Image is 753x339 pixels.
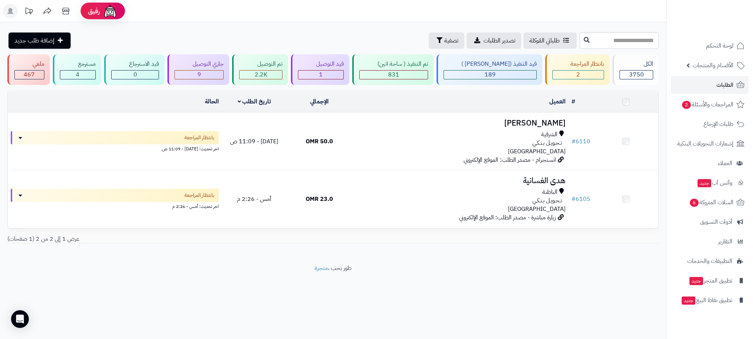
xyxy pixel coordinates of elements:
div: 9 [175,71,223,79]
div: تم التوصيل [239,60,282,68]
div: 189 [444,71,537,79]
span: 1 [319,70,323,79]
a: التقارير [671,233,749,250]
span: بانتظار المراجعة [184,134,214,141]
span: أمس - 2:26 م [237,195,271,203]
span: إضافة طلب جديد [14,36,54,45]
span: 467 [24,70,35,79]
a: العملاء [671,154,749,172]
div: 2 [553,71,604,79]
button: تصفية [429,32,464,49]
a: # [571,97,575,106]
span: بانتظار المراجعة [184,192,214,199]
a: بانتظار المراجعة 2 [544,54,611,85]
a: #6110 [571,137,590,146]
span: [DATE] - 11:09 ص [230,137,278,146]
span: 23.0 OMR [306,195,333,203]
div: قيد التنفيذ ([PERSON_NAME] ) [444,60,537,68]
a: وآتس آبجديد [671,174,749,192]
a: تحديثات المنصة [20,4,38,20]
span: تطبيق نقاط البيع [681,295,732,305]
a: التطبيقات والخدمات [671,252,749,270]
a: الكل3750 [611,54,660,85]
span: جديد [682,297,695,305]
img: ai-face.png [103,4,118,18]
span: طلبات الإرجاع [703,119,733,129]
a: تصدير الطلبات [467,32,521,49]
span: تـحـويـل بـنـكـي [532,196,562,205]
a: تم التوصيل 2.2K [231,54,289,85]
a: العميل [549,97,566,106]
a: السلات المتروكة6 [671,194,749,211]
div: 1 [298,71,343,79]
a: تم التنفيذ ( ساحة اتين) 831 [351,54,435,85]
span: أدوات التسويق [700,217,732,227]
div: مسترجع [60,60,96,68]
a: أدوات التسويق [671,213,749,231]
img: logo-2.png [703,17,746,32]
div: اخر تحديث: [DATE] - 11:09 ص [11,144,219,152]
span: # [571,137,576,146]
a: الإجمالي [310,97,329,106]
span: وآتس آب [697,178,732,188]
span: السلات المتروكة [689,197,733,208]
span: الشرقية [541,130,557,139]
span: لوحة التحكم [706,41,733,51]
span: 3750 [629,70,644,79]
div: 2247 [240,71,282,79]
span: طلباتي المُوكلة [529,36,560,45]
span: 9 [197,70,201,79]
span: العملاء [718,158,732,168]
span: التطبيقات والخدمات [687,256,732,266]
a: المراجعات والأسئلة2 [671,96,749,113]
span: تصدير الطلبات [484,36,515,45]
span: زيارة مباشرة - مصدر الطلب: الموقع الإلكتروني [459,213,556,222]
h3: [PERSON_NAME] [355,119,566,127]
a: إشعارات التحويلات البنكية [671,135,749,153]
a: قيد الاسترجاع 0 [103,54,166,85]
div: 831 [360,71,428,79]
span: 831 [388,70,399,79]
a: ملغي 467 [6,54,51,85]
span: تصفية [444,36,458,45]
span: جديد [689,277,703,285]
a: طلبات الإرجاع [671,115,749,133]
div: تم التنفيذ ( ساحة اتين) [359,60,428,68]
a: قيد التنفيذ ([PERSON_NAME] ) 189 [435,54,544,85]
div: ملغي [14,60,44,68]
a: طلباتي المُوكلة [523,32,577,49]
a: لوحة التحكم [671,37,749,55]
div: قيد الاسترجاع [111,60,159,68]
a: تطبيق المتجرجديد [671,272,749,290]
a: الطلبات [671,76,749,94]
div: قيد التوصيل [298,60,344,68]
a: تاريخ الطلب [238,97,271,106]
span: 0 [133,70,137,79]
span: تطبيق المتجر [689,275,732,286]
div: اخر تحديث: أمس - 2:26 م [11,202,219,210]
span: 50.0 OMR [306,137,333,146]
span: [GEOGRAPHIC_DATA] [508,147,566,156]
h3: هدى الغسانية [355,177,566,185]
span: تـحـويـل بـنـكـي [532,139,562,147]
a: تطبيق نقاط البيعجديد [671,291,749,309]
div: Open Intercom Messenger [11,310,29,328]
a: #6105 [571,195,590,203]
span: الباطنة [542,188,557,196]
div: عرض 1 إلى 2 من 2 (1 صفحات) [2,235,333,243]
span: 2 [576,70,580,79]
span: إشعارات التحويلات البنكية [677,138,733,149]
div: 467 [15,71,44,79]
div: الكل [620,60,653,68]
span: التقارير [718,236,732,247]
span: انستجرام - مصدر الطلب: الموقع الإلكتروني [464,155,556,164]
a: متجرة [315,264,328,273]
div: 4 [60,71,95,79]
span: 6 [690,199,699,207]
span: جديد [698,179,711,187]
a: جاري التوصيل 9 [166,54,231,85]
span: رفيق [88,7,100,16]
div: جاري التوصيل [174,60,224,68]
div: 0 [112,71,159,79]
a: إضافة طلب جديد [9,32,71,49]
